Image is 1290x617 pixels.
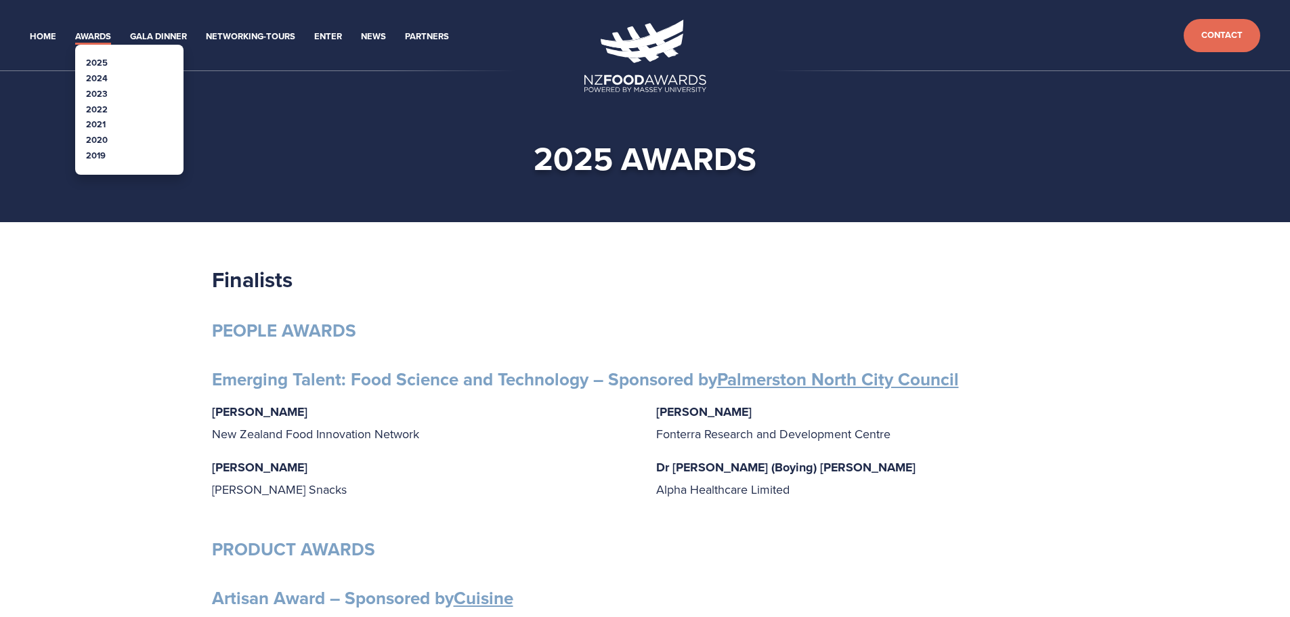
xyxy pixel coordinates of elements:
a: Awards [75,29,111,45]
h1: 2025 awards [234,138,1057,179]
a: Enter [314,29,342,45]
a: News [361,29,386,45]
a: Networking-Tours [206,29,295,45]
strong: [PERSON_NAME] [212,459,307,476]
a: 2021 [86,118,106,131]
strong: Finalists [212,263,293,295]
a: Palmerston North City Council [717,366,959,392]
a: 2020 [86,133,108,146]
strong: [PERSON_NAME] [212,403,307,421]
p: [PERSON_NAME] Snacks [212,456,635,500]
strong: PRODUCT AWARDS [212,536,375,562]
a: 2023 [86,87,108,100]
strong: [PERSON_NAME] [656,403,752,421]
a: Gala Dinner [130,29,187,45]
a: Contact [1184,19,1260,52]
p: Alpha Healthcare Limited [656,456,1079,500]
a: 2019 [86,149,106,162]
a: 2022 [86,103,108,116]
strong: Dr [PERSON_NAME] (Boying) [PERSON_NAME] [656,459,916,476]
p: Fonterra Research and Development Centre [656,401,1079,444]
a: Home [30,29,56,45]
a: Cuisine [454,585,513,611]
strong: PEOPLE AWARDS [212,318,356,343]
a: 2025 [86,56,108,69]
a: Partners [405,29,449,45]
strong: Artisan Award – Sponsored by [212,585,513,611]
p: New Zealand Food Innovation Network [212,401,635,444]
a: 2024 [86,72,108,85]
strong: Emerging Talent: Food Science and Technology – Sponsored by [212,366,959,392]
